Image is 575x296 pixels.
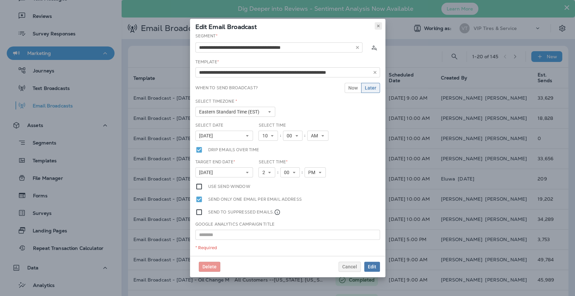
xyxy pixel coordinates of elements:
label: Template [195,59,219,65]
button: Edit [364,262,380,272]
button: Delete [199,262,220,272]
span: 2 [262,170,267,175]
button: Now [345,83,361,93]
button: 2 [258,167,275,177]
label: Send to suppressed emails. [208,208,281,216]
div: Edit Email Broadcast [190,19,385,33]
label: Select Date [195,123,224,128]
button: 10 [258,131,278,141]
span: 00 [284,170,292,175]
span: 10 [262,133,270,139]
span: 00 [287,133,295,139]
label: Select Time [258,159,288,165]
span: Eastern Standard Time (EST) [199,109,262,115]
label: When to send broadcast? [195,85,258,91]
div: : [300,167,305,177]
div: : [275,167,280,177]
span: [DATE] [199,133,216,139]
label: Google Analytics Campaign Title [195,222,275,227]
button: PM [305,167,326,177]
button: Cancel [339,262,361,272]
button: AM [307,131,328,141]
span: PM [308,170,318,175]
button: Calculate the estimated number of emails to be sent based on selected segment. (This could take a... [368,41,380,54]
button: Later [361,83,380,93]
span: Delete [202,264,217,269]
label: Select Time [258,123,286,128]
span: Now [348,86,358,90]
span: AM [311,133,321,139]
div: : [278,131,283,141]
div: * Required [195,245,380,251]
label: Segment [195,33,218,39]
label: Send only one email per email address [208,196,302,203]
button: 00 [280,167,300,177]
span: Later [365,86,376,90]
label: Use send window [208,183,250,190]
label: Drip emails over time [208,146,259,154]
button: 00 [283,131,302,141]
label: Select Timezone [195,99,237,104]
span: Cancel [342,264,357,269]
button: [DATE] [195,131,253,141]
span: [DATE] [199,170,216,175]
button: [DATE] [195,167,253,177]
label: Target End Date [195,159,235,165]
div: : [302,131,307,141]
button: Eastern Standard Time (EST) [195,107,276,117]
span: Edit [368,264,376,269]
